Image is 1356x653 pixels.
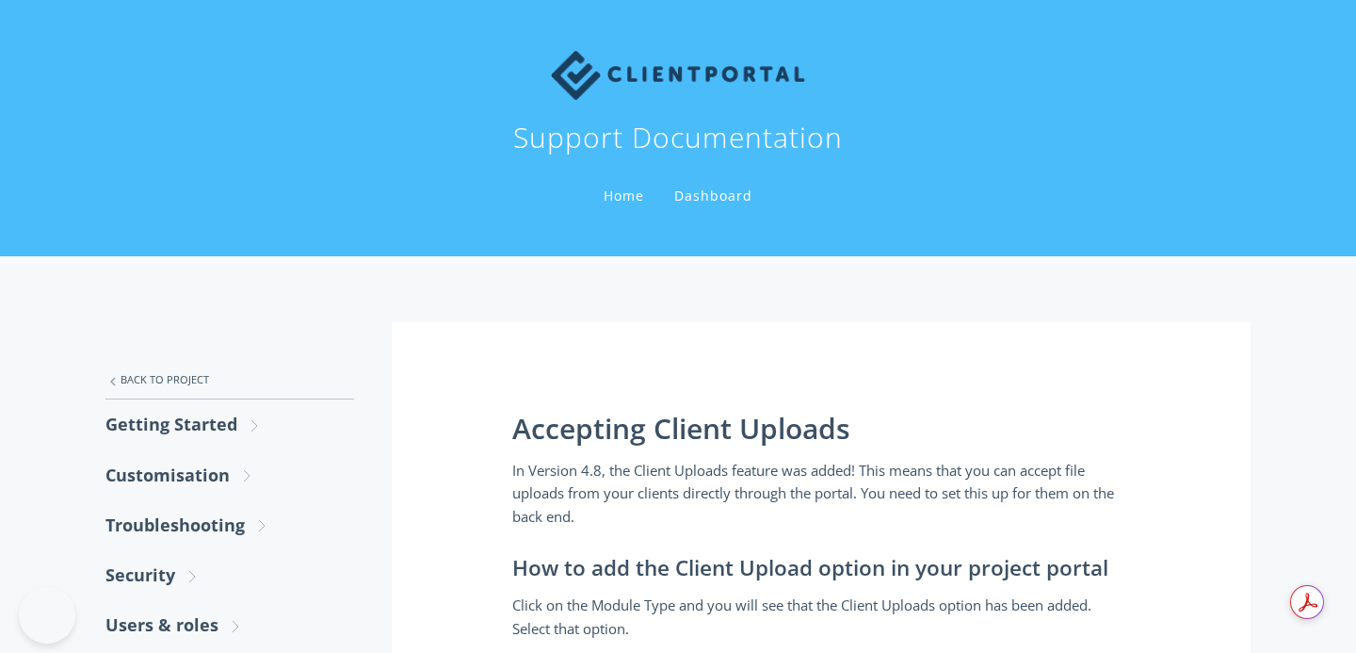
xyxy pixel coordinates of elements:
h1: Accepting Client Uploads [512,413,1130,445]
p: In Version 4.8, the Client Uploads feature was added! This means that you can accept file uploads... [512,459,1130,528]
a: Users & roles [105,600,354,650]
p: Click on the Module Type and you will see that the Client Uploads option has been added. Select t... [512,594,1130,640]
h3: How to add the Client Upload option in your project portal [512,556,1130,580]
a: Security [105,550,354,600]
a: Back to Project [105,360,354,400]
a: Dashboard [670,187,756,204]
a: Getting Started [105,400,354,449]
h1: Support Documentation [513,119,843,156]
a: Troubleshooting [105,500,354,550]
a: Customisation [105,450,354,500]
iframe: Toggle Customer Support [19,587,75,644]
a: Home [600,187,648,204]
